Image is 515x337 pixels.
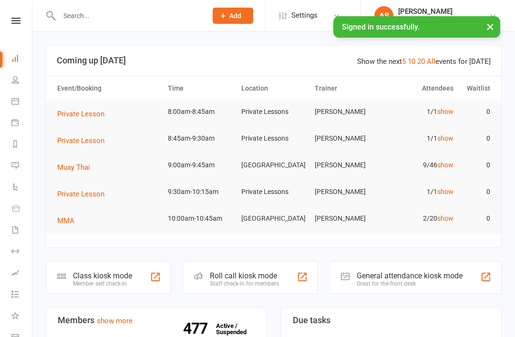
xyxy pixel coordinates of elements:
button: Private Lesson [57,135,111,146]
td: 8:45am-9:30am [164,127,237,150]
td: [PERSON_NAME] [310,207,384,230]
a: 5 [402,57,406,66]
a: All [427,57,435,66]
a: show [437,188,453,195]
a: Calendar [11,92,33,113]
span: Settings [291,5,318,26]
th: Location [237,76,310,101]
td: 8:00am-8:45am [164,101,237,123]
div: Bulldog Gym Castle Hill Pty Ltd [398,16,489,24]
a: Payments [11,113,33,134]
td: 9/46 [384,154,457,176]
button: Add [213,8,253,24]
a: Product Sales [11,199,33,220]
td: [PERSON_NAME] [310,181,384,203]
th: Waitlist [458,76,494,101]
a: Reports [11,134,33,156]
td: [PERSON_NAME] [310,127,384,150]
div: Show the next events for [DATE] [357,56,491,67]
th: Time [164,76,237,101]
td: [PERSON_NAME] [310,101,384,123]
button: Private Lesson [57,188,111,200]
td: [GEOGRAPHIC_DATA] [237,154,310,176]
td: 2/20 [384,207,457,230]
th: Event/Booking [53,76,164,101]
span: Private Lesson [57,190,104,198]
a: Assessments [11,263,33,285]
td: [PERSON_NAME] [310,154,384,176]
td: Private Lessons [237,101,310,123]
button: MMA [57,215,81,226]
td: 0 [458,181,494,203]
input: Search... [56,9,200,22]
span: Add [229,12,241,20]
div: Member self check-in [73,280,132,287]
td: Private Lessons [237,181,310,203]
h3: Due tasks [293,316,490,325]
a: Dashboard [11,49,33,70]
span: Muay Thai [57,163,90,172]
button: Private Lesson [57,108,111,120]
a: 20 [417,57,425,66]
button: × [482,16,499,37]
th: Trainer [310,76,384,101]
div: Roll call kiosk mode [210,271,279,280]
td: 9:00am-9:45am [164,154,237,176]
span: Signed in successfully. [342,22,420,31]
div: General attendance kiosk mode [357,271,463,280]
td: 9:30am-10:15am [164,181,237,203]
a: show [437,161,453,169]
div: [PERSON_NAME] [398,7,489,16]
div: Great for the front desk [357,280,463,287]
div: Class kiosk mode [73,271,132,280]
a: show [437,108,453,115]
td: 0 [458,127,494,150]
h3: Coming up [DATE] [57,56,491,65]
td: 10:00am-10:45am [164,207,237,230]
h3: Members [58,316,255,325]
span: Private Lesson [57,136,104,145]
td: Private Lessons [237,127,310,150]
div: AS [374,6,393,25]
td: 0 [458,154,494,176]
a: What's New [11,306,33,327]
td: 0 [458,207,494,230]
td: [GEOGRAPHIC_DATA] [237,207,310,230]
button: Muay Thai [57,162,97,173]
a: show [437,214,453,222]
td: 1/1 [384,101,457,123]
a: show more [97,317,133,325]
span: MMA [57,216,74,225]
th: Attendees [384,76,457,101]
a: People [11,70,33,92]
span: Private Lesson [57,110,104,118]
td: 0 [458,101,494,123]
div: Staff check-in for members [210,280,279,287]
td: 1/1 [384,181,457,203]
td: 1/1 [384,127,457,150]
strong: 477 [183,321,211,336]
a: show [437,134,453,142]
a: 10 [408,57,415,66]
